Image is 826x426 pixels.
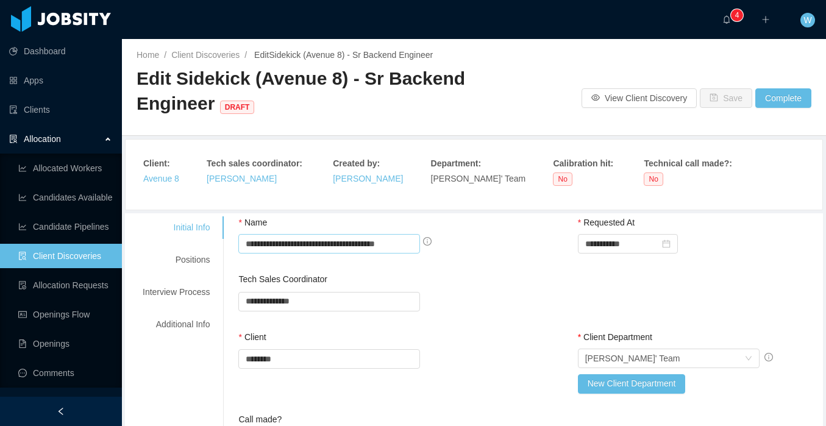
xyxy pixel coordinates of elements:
span: [PERSON_NAME]' Team [431,174,526,183]
a: icon: idcardOpenings Flow [18,302,112,327]
span: DRAFT [220,101,255,114]
span: info-circle [423,237,432,246]
span: / [164,50,166,60]
sup: 4 [731,9,743,21]
p: 4 [735,9,739,21]
strong: Technical call made? : [644,158,732,168]
button: icon: saveSave [700,88,752,108]
a: icon: line-chartCandidates Available [18,185,112,210]
a: Avenue 8 [143,174,179,183]
label: Client [238,332,266,342]
input: Name [238,234,420,254]
strong: Created by : [333,158,380,168]
a: icon: robot [9,390,112,414]
a: icon: file-doneAllocation Requests [18,273,112,297]
span: Allocation [24,134,61,144]
label: Tech Sales Coordinator [238,274,327,284]
a: Sidekick (Avenue 8) - Sr Backend Engineer [269,50,433,60]
a: icon: messageComments [18,361,112,385]
label: Requested At [578,218,635,227]
span: Edit Sidekick (Avenue 8) - Sr Backend Engineer [137,68,465,113]
a: icon: appstoreApps [9,68,112,93]
a: icon: file-searchClient Discoveries [18,244,112,268]
i: icon: calendar [662,240,671,248]
div: Jason Raneses' Team [585,349,680,367]
span: Edit [252,50,433,60]
button: Complete [755,88,811,108]
a: icon: line-chartCandidate Pipelines [18,215,112,239]
a: [PERSON_NAME] [207,174,277,183]
span: W [803,13,811,27]
i: icon: bell [722,15,731,24]
label: Call made? [238,414,282,424]
span: info-circle [764,353,773,361]
button: New Client Department [578,374,686,394]
a: icon: auditClients [9,98,112,122]
a: icon: line-chartAllocated Workers [18,156,112,180]
div: Positions [128,249,224,271]
i: icon: solution [9,135,18,143]
i: icon: plus [761,15,770,24]
strong: Calibration hit : [553,158,613,168]
a: Home [137,50,159,60]
a: Client Discoveries [171,50,240,60]
strong: Client : [143,158,170,168]
span: Client Department [583,332,652,342]
strong: Tech sales coordinator : [207,158,302,168]
span: No [553,172,572,186]
div: Initial Info [128,216,224,239]
strong: Department : [431,158,481,168]
a: icon: pie-chartDashboard [9,39,112,63]
a: [PERSON_NAME] [333,174,403,183]
label: Name [238,218,267,227]
button: icon: eyeView Client Discovery [582,88,697,108]
div: Additional Info [128,313,224,336]
a: icon: file-textOpenings [18,332,112,356]
span: No [644,172,663,186]
div: Interview Process [128,281,224,304]
span: / [244,50,247,60]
